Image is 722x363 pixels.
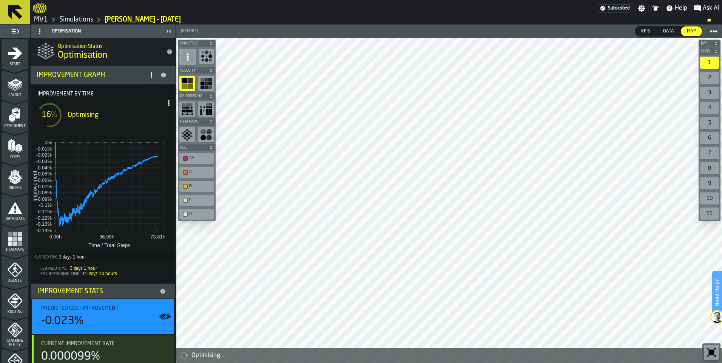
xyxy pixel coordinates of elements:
[99,234,114,240] text: 36.90h
[36,146,52,152] text: -0.01%
[2,163,28,193] li: menu Orders
[189,170,212,175] div: A
[2,26,28,37] label: button-toggle-Toggle Full Menu
[200,129,212,141] svg: show consignee
[699,131,720,146] div: button-toolbar-undefined
[178,346,221,361] a: logo-header
[178,151,216,165] div: button-toolbar-undefined
[36,158,52,164] text: -0.03%
[2,124,28,128] span: Assignment
[2,39,28,69] li: menu Start
[700,192,719,205] div: 10
[197,74,216,92] div: button-toolbar-undefined
[33,2,46,15] a: logo-header
[37,287,157,295] div: Improvement Stats
[181,29,198,34] span: (Before)
[2,101,28,131] li: menu Assignment
[699,48,720,55] button: button-
[179,69,207,73] span: Velocity
[181,77,193,89] svg: show ABC heatmap
[178,179,216,193] div: button-toolbar-undefined
[660,28,677,35] span: Data
[178,100,197,118] div: button-toolbar-undefined
[680,26,702,37] label: button-switch-multi-Map
[197,100,216,118] div: button-toolbar-undefined
[2,279,28,283] span: Agents
[635,26,657,37] label: button-switch-multi-KPIs
[649,5,662,12] label: button-toggle-Notifications
[34,255,57,260] label: Elapsed Time
[178,207,216,221] div: button-toolbar-undefined
[59,255,86,260] div: 3 days 1 hour
[68,111,157,119] div: Optimising
[37,91,175,97] span: Improvement by time
[34,15,48,24] a: link-to-/wh/i/3ccf57d1-1e0c-4a81-a3bb-c2011c5f0d50
[36,196,52,202] text: -0.09%
[700,132,719,144] div: 6
[699,49,712,54] span: Level
[638,28,653,35] span: KPIs
[178,74,197,92] div: button-toolbar-undefined
[31,85,175,97] label: Title
[36,184,52,189] text: -0.07%
[42,111,51,119] span: 16
[178,193,216,207] div: button-toolbar-undefined
[189,212,212,217] div: D
[2,339,28,347] span: Stacking Policy
[181,168,213,176] div: A
[700,117,719,129] div: 5
[2,217,28,221] span: Data Stats
[598,4,631,12] a: link-to-/wh/i/3ccf57d1-1e0c-4a81-a3bb-c2011c5f0d50/settings/billing
[200,77,212,89] svg: show Visits heatmap
[2,286,28,317] li: menu Routing
[176,348,722,363] div: alert-Optimising...
[59,15,93,24] a: link-to-/wh/i/3ccf57d1-1e0c-4a81-a3bb-c2011c5f0d50
[159,299,171,334] label: button-toggle-Show on Map
[699,191,720,206] div: button-toolbar-undefined
[700,57,719,69] div: 1
[31,38,176,65] div: title-Optimisation
[700,102,719,114] div: 4
[150,234,165,240] text: 73.81h
[2,132,28,162] li: menu Items
[2,93,28,97] span: Layout
[178,67,216,74] button: button-
[37,71,145,79] div: Improvement Graph
[699,206,720,221] div: button-toolbar-undefined
[36,177,52,183] text: -0.06%
[684,28,699,35] span: Map
[41,341,168,347] div: Title
[657,26,680,37] label: button-switch-multi-Data
[39,202,52,208] text: -0.1%
[178,118,216,126] button: button-
[598,4,631,12] div: Menu Subscription
[201,50,213,62] svg: Show Congestion
[178,126,197,144] div: button-toolbar-undefined
[635,5,648,12] label: button-toggle-Settings
[36,228,52,233] text: -0.14%
[178,144,216,151] button: button-
[2,194,28,224] li: menu Data Stats
[608,6,629,11] span: Subscribed
[36,221,52,227] text: -0.13%
[675,4,687,13] span: Help
[2,186,28,190] span: Orders
[33,253,173,261] div: Total time elapsed since optimization started
[663,4,690,13] label: button-toggle-Help
[164,27,174,36] label: button-toggle-Close me
[699,70,720,85] div: button-toolbar-undefined
[2,155,28,159] span: Items
[702,343,720,361] div: button-toolbar-undefined
[197,47,216,67] div: button-toolbar-undefined
[178,40,216,47] button: button-
[36,165,52,171] text: -0.04%
[58,42,160,49] h2: Sub Title
[36,152,52,158] text: -0.02%
[189,198,212,203] div: C
[700,162,719,174] div: 8
[200,103,212,115] svg: show applied reorders heatmap
[179,120,207,124] span: Heatmaps
[181,103,193,115] svg: show triggered reorders heatmap
[105,15,181,24] a: link-to-/wh/i/3ccf57d1-1e0c-4a81-a3bb-c2011c5f0d50/simulations/919d2843-47d6-4e7b-b339-e3b6a95027d1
